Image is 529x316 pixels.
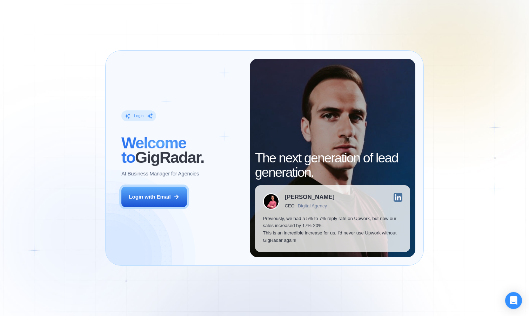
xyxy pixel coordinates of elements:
button: Login with Email [121,187,187,207]
div: Login with Email [129,193,170,201]
h2: ‍ GigRadar. [121,136,242,165]
div: Open Intercom Messenger [505,292,522,309]
h2: The next generation of lead generation. [255,151,410,180]
p: AI Business Manager for Agencies [121,170,199,178]
p: Previously, we had a 5% to 7% reply rate on Upwork, but now our sales increased by 17%-20%. This ... [263,215,402,244]
span: Welcome to [121,134,186,166]
div: CEO [285,203,295,208]
div: Login [134,113,144,118]
div: [PERSON_NAME] [285,194,335,200]
div: Digital Agency [298,203,327,208]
